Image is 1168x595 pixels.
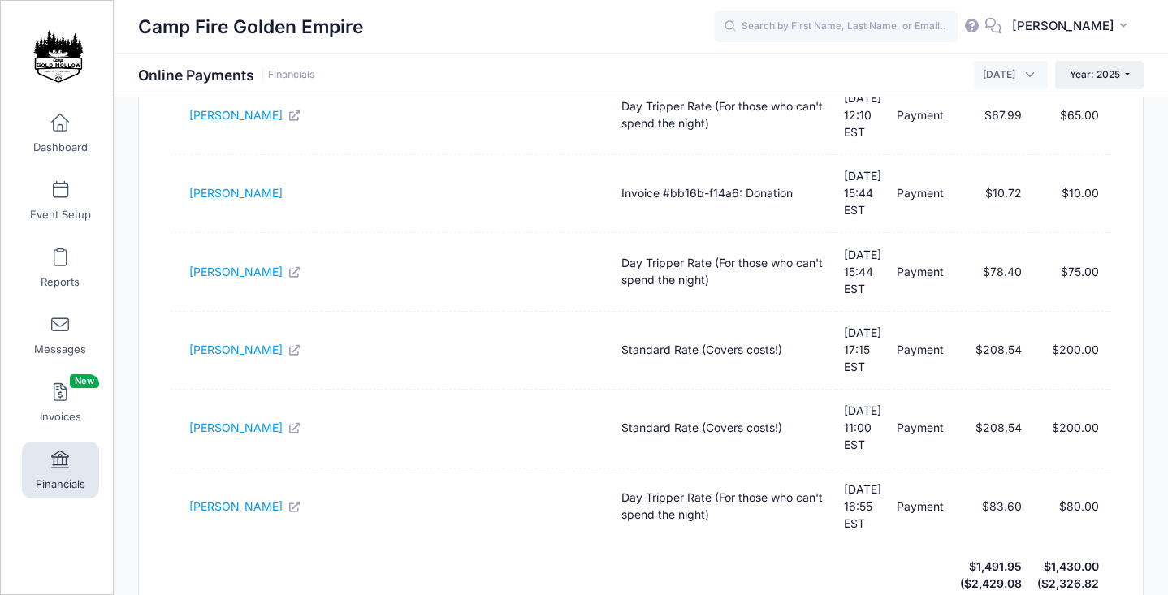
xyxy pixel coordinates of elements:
[22,442,99,498] a: Financials
[1029,233,1107,311] td: $75.00
[22,307,99,364] a: Messages
[1029,390,1107,468] td: $200.00
[22,172,99,229] a: Event Setup
[34,343,86,356] span: Messages
[22,239,99,296] a: Reports
[836,155,889,233] td: [DATE] 15:44 EST
[614,155,836,233] td: Invoice #bb16b-f14a6: Donation
[614,233,836,311] td: Day Tripper Rate (For those who can't spend the night)
[1055,61,1144,88] button: Year: 2025
[33,140,88,154] span: Dashboard
[836,468,889,545] td: [DATE] 16:55 EST
[138,8,363,45] h1: Camp Fire Golden Empire
[1029,77,1107,155] td: $65.00
[189,186,283,200] a: [PERSON_NAME]
[28,25,89,86] img: Camp Fire Golden Empire
[1070,68,1120,80] span: Year: 2025
[836,390,889,468] td: [DATE] 11:00 EST
[189,343,301,356] a: [PERSON_NAME]
[70,374,99,388] span: New
[268,69,315,81] a: Financials
[41,275,80,289] span: Reports
[836,77,889,155] td: [DATE] 12:10 EST
[36,477,85,491] span: Financials
[952,390,1030,468] td: $208.54
[189,420,301,434] a: [PERSON_NAME]
[952,77,1030,155] td: $67.99
[614,312,836,390] td: Standard Rate (Covers costs!)
[1029,155,1107,233] td: $10.00
[952,233,1030,311] td: $78.40
[889,155,952,233] td: Payment
[189,108,301,122] a: [PERSON_NAME]
[22,105,99,162] a: Dashboard
[836,312,889,390] td: [DATE] 17:15 EST
[952,312,1030,390] td: $208.54
[1029,468,1107,545] td: $80.00
[889,233,952,311] td: Payment
[614,77,836,155] td: Day Tripper Rate (For those who can't spend the night)
[714,11,958,43] input: Search by First Name, Last Name, or Email...
[138,67,315,84] h1: Online Payments
[1012,17,1114,35] span: [PERSON_NAME]
[889,312,952,390] td: Payment
[952,155,1030,233] td: $10.72
[614,390,836,468] td: Standard Rate (Covers costs!)
[614,468,836,545] td: Day Tripper Rate (For those who can't spend the night)
[974,61,1048,88] span: September 2025
[40,410,81,424] span: Invoices
[889,468,952,545] td: Payment
[1029,312,1107,390] td: $200.00
[189,265,301,278] a: [PERSON_NAME]
[983,67,1015,82] span: September 2025
[952,468,1030,545] td: $83.60
[1001,8,1144,45] button: [PERSON_NAME]
[189,499,301,513] a: [PERSON_NAME]
[1,17,115,94] a: Camp Fire Golden Empire
[836,233,889,311] td: [DATE] 15:44 EST
[22,374,99,431] a: InvoicesNew
[889,77,952,155] td: Payment
[889,390,952,468] td: Payment
[30,208,91,222] span: Event Setup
